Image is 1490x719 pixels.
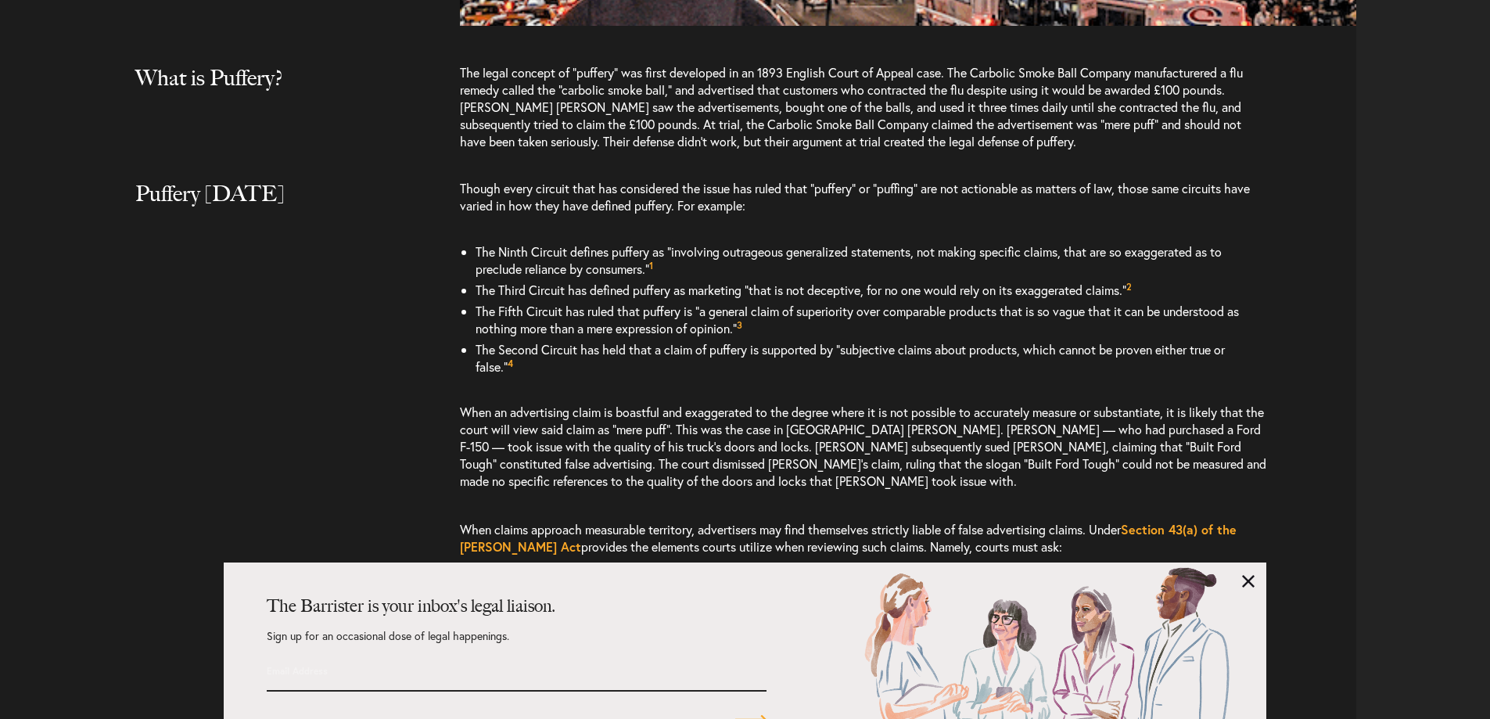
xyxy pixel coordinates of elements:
[1126,282,1132,298] a: 2
[460,388,1266,505] p: When an advertising claim is boastful and exaggerated to the degree where it is not possible to a...
[135,180,417,238] h2: Puffery [DATE]
[460,521,1237,555] a: Section 43(a) of the [PERSON_NAME] Act
[737,319,742,331] sup: 3
[460,505,1266,571] p: When claims approach measurable territory, advertisers may find themselves strictly liable of fal...
[135,64,417,122] h2: What is Puffery?
[267,657,641,684] input: Email Address
[460,180,1266,230] p: Though every circuit that has considered the issue has ruled that “puffery” or “puffing” are not ...
[476,339,1266,377] li: The Second Circuit has held that a claim of puffery is supported by “subjective claims about prod...
[649,261,653,277] a: 1
[460,64,1266,166] p: The legal concept of “puffery” was first developed in an 1893 English Court of Appeal case. The C...
[508,358,513,369] sup: 4
[476,300,1266,339] li: The Fifth Circuit has ruled that puffery is “a general claim of superiority over comparable produ...
[267,595,555,617] strong: The Barrister is your inbox's legal liaison.
[476,241,1266,279] li: The Ninth Circuit defines puffery as “involving outrageous generalized statements, not making spe...
[476,279,1266,300] li: The Third Circuit has defined puffery as marketing “that is not deceptive, for no one would rely ...
[649,260,653,271] sup: 1
[267,631,767,657] p: Sign up for an occasional dose of legal happenings.
[1126,281,1132,293] sup: 2
[508,358,513,375] a: 4
[737,320,742,336] a: 3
